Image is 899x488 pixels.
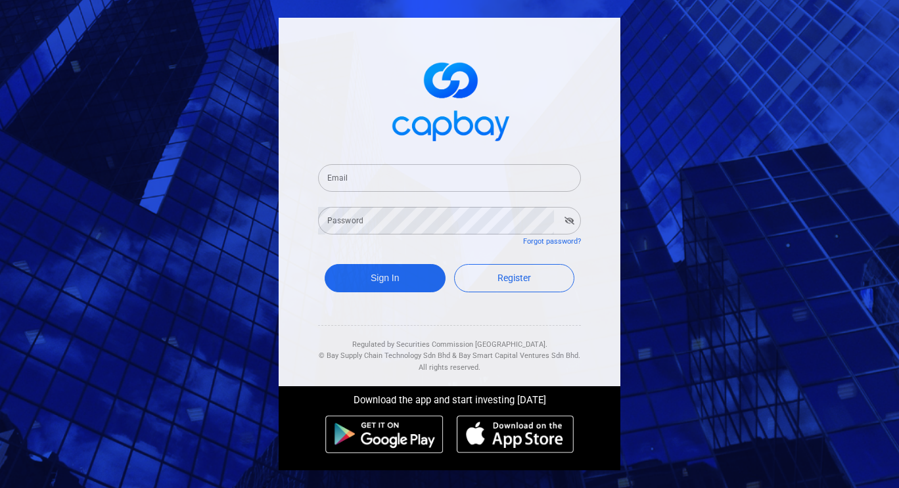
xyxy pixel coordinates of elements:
[325,264,446,292] button: Sign In
[457,415,574,453] img: ios
[319,351,450,360] span: © Bay Supply Chain Technology Sdn Bhd
[269,386,630,409] div: Download the app and start investing [DATE]
[384,51,515,148] img: logo
[454,264,575,292] a: Register
[497,273,531,283] span: Register
[523,237,581,246] a: Forgot password?
[459,351,580,360] span: Bay Smart Capital Ventures Sdn Bhd.
[325,415,444,453] img: android
[318,326,581,374] div: Regulated by Securities Commission [GEOGRAPHIC_DATA]. & All rights reserved.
